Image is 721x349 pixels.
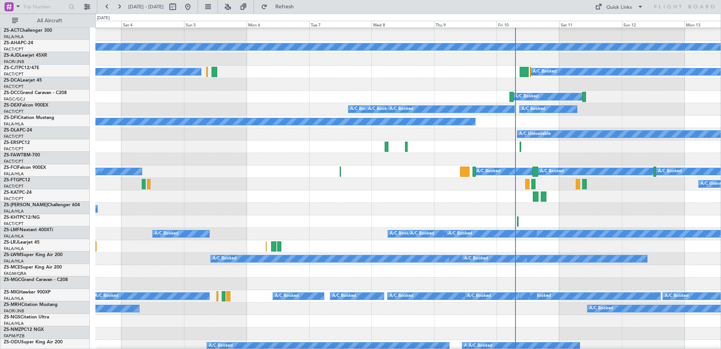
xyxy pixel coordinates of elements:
div: A/C Booked [477,166,500,177]
a: FACT/CPT [4,84,23,90]
a: ZS-DLAPC-24 [4,128,32,133]
span: ZS-KAT [4,190,19,195]
span: ZS-NMZ [4,327,21,332]
span: ZS-DLA [4,128,20,133]
a: FALA/HLA [4,208,24,214]
div: Sun 12 [622,21,684,28]
a: ZS-DCALearjet 45 [4,78,42,83]
span: ZS-FCI [4,165,17,170]
a: FALA/HLA [4,321,24,326]
a: ZS-KATPC-24 [4,190,32,195]
a: ZS-ACTChallenger 300 [4,28,52,33]
span: ZS-MGC [4,278,21,282]
div: A/C Booked [515,91,538,102]
div: A/C Booked [527,290,551,302]
a: ZS-DCCGrand Caravan - C208 [4,91,67,95]
a: FAOR/JNB [4,308,24,314]
span: ZS-KHT [4,215,20,220]
a: ZS-ODUSuper King Air 200 [4,340,63,344]
div: A/C Unavailable [519,128,551,140]
div: A/C Booked [213,253,236,264]
a: FAPM/PZB [4,333,25,339]
a: ZS-MGCGrand Caravan - C208 [4,278,68,282]
a: FAGM/QRA [4,271,26,276]
span: ZS-CJT [4,66,18,70]
div: A/C Booked [467,290,491,302]
a: FACT/CPT [4,159,23,164]
span: [DATE] - [DATE] [128,3,164,10]
div: A/C Booked [410,228,434,239]
a: FALA/HLA [4,258,24,264]
div: A/C Booked [390,228,414,239]
div: A/C Booked [350,103,374,115]
span: ZS-ODU [4,340,21,344]
span: ZS-LRJ [4,240,18,245]
div: Fri 10 [497,21,559,28]
a: ZS-FTGPC12 [4,178,30,182]
div: A/C Booked [533,66,557,77]
span: ZS-MCE [4,265,20,270]
span: ZS-ACT [4,28,20,33]
a: FALA/HLA [4,233,24,239]
a: FACT/CPT [4,184,23,189]
div: A/C Booked [522,103,545,115]
a: FALA/HLA [4,34,24,40]
div: Sat 11 [559,21,622,28]
div: Thu 9 [434,21,497,28]
a: ZS-DEXFalcon 900EX [4,103,48,108]
input: Trip Number [23,1,66,12]
div: A/C Booked [95,290,118,302]
div: A/C Booked [155,228,178,239]
span: ZS-DEX [4,103,20,108]
button: All Aircraft [8,15,82,27]
a: FACT/CPT [4,196,23,202]
span: ZS-LWM [4,253,21,257]
a: FACT/CPT [4,109,23,114]
a: ZS-FCIFalcon 900EX [4,165,46,170]
a: FAGC/GCJ [4,96,25,102]
a: ZS-LWMSuper King Air 200 [4,253,63,257]
div: A/C Booked [658,166,682,177]
div: A/C Booked [589,303,613,314]
div: Sat 4 [121,21,184,28]
div: A/C Booked [368,103,392,115]
div: A/C Booked [390,290,413,302]
span: All Aircraft [20,18,80,23]
div: Sun 5 [184,21,247,28]
a: FALA/HLA [4,171,24,177]
a: ZS-CJTPC12/47E [4,66,39,70]
div: A/C Booked [448,228,472,239]
span: Refresh [269,4,301,9]
span: ZS-ERS [4,141,19,145]
span: ZS-[PERSON_NAME] [4,203,48,207]
button: Refresh [258,1,303,13]
a: ZS-MIGHawker 900XP [4,290,51,295]
span: ZS-AHA [4,41,21,45]
a: FAOR/JNB [4,59,24,65]
button: Quick Links [591,1,647,13]
div: [DATE] [97,15,110,22]
span: ZS-DFI [4,116,18,120]
div: A/C Booked [464,253,488,264]
a: FACT/CPT [4,221,23,227]
a: ZS-AJDLearjet 45XR [4,53,47,58]
span: ZS-LMF [4,228,20,232]
a: ZS-NGSCitation Ultra [4,315,49,320]
span: ZS-DCC [4,91,20,95]
div: Mon 6 [247,21,309,28]
span: ZS-NGS [4,315,20,320]
a: ZS-MCESuper King Air 200 [4,265,62,270]
span: ZS-MRH [4,303,21,307]
a: ZS-NMZPC12 NGX [4,327,44,332]
a: ZS-LRJLearjet 45 [4,240,40,245]
div: A/C Booked [275,290,299,302]
a: ZS-MRHCitation Mustang [4,303,58,307]
a: ZS-FAWTBM-700 [4,153,40,158]
a: ZS-DFICitation Mustang [4,116,54,120]
div: A/C Booked [332,290,356,302]
a: FACT/CPT [4,134,23,139]
div: Quick Links [606,4,632,11]
span: ZS-DCA [4,78,20,83]
a: ZS-ERSPC12 [4,141,30,145]
a: FACT/CPT [4,46,23,52]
